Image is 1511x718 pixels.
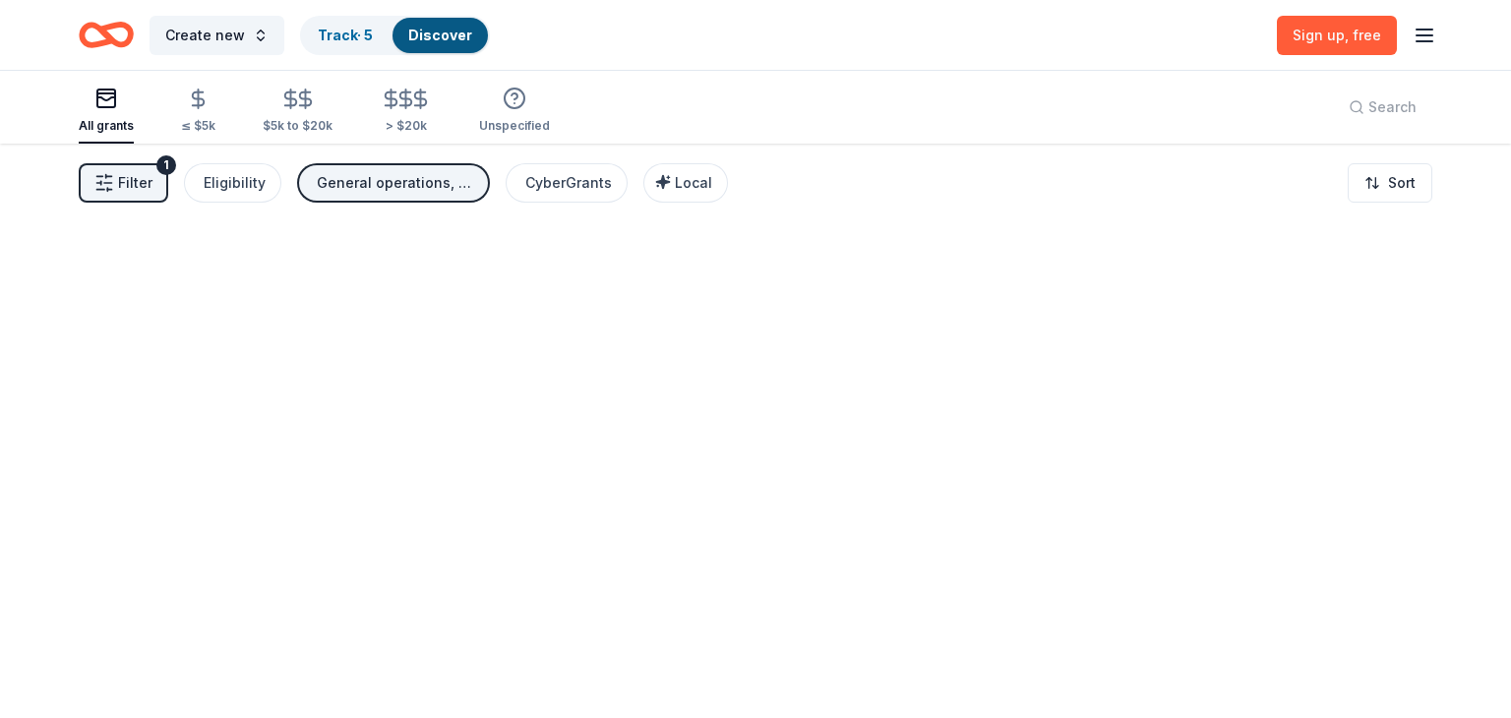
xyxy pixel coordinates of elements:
[204,171,266,195] div: Eligibility
[118,171,152,195] span: Filter
[380,80,432,144] button: > $20k
[184,163,281,203] button: Eligibility
[479,79,550,144] button: Unspecified
[408,27,472,43] a: Discover
[79,118,134,134] div: All grants
[380,118,432,134] div: > $20k
[317,171,474,195] div: General operations, Projects & programming, Education, Training and capacity building
[1293,27,1381,43] span: Sign up
[675,174,712,191] span: Local
[297,163,490,203] button: General operations, Projects & programming, Education, Training and capacity building
[79,12,134,58] a: Home
[525,171,612,195] div: CyberGrants
[181,80,215,144] button: ≤ $5k
[1388,171,1416,195] span: Sort
[156,155,176,175] div: 1
[79,79,134,144] button: All grants
[181,118,215,134] div: ≤ $5k
[1345,27,1381,43] span: , free
[479,118,550,134] div: Unspecified
[506,163,628,203] button: CyberGrants
[263,80,332,144] button: $5k to $20k
[165,24,245,47] span: Create new
[643,163,728,203] button: Local
[263,118,332,134] div: $5k to $20k
[79,163,168,203] button: Filter1
[1348,163,1432,203] button: Sort
[1277,16,1397,55] a: Sign up, free
[300,16,490,55] button: Track· 5Discover
[318,27,373,43] a: Track· 5
[150,16,284,55] button: Create new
